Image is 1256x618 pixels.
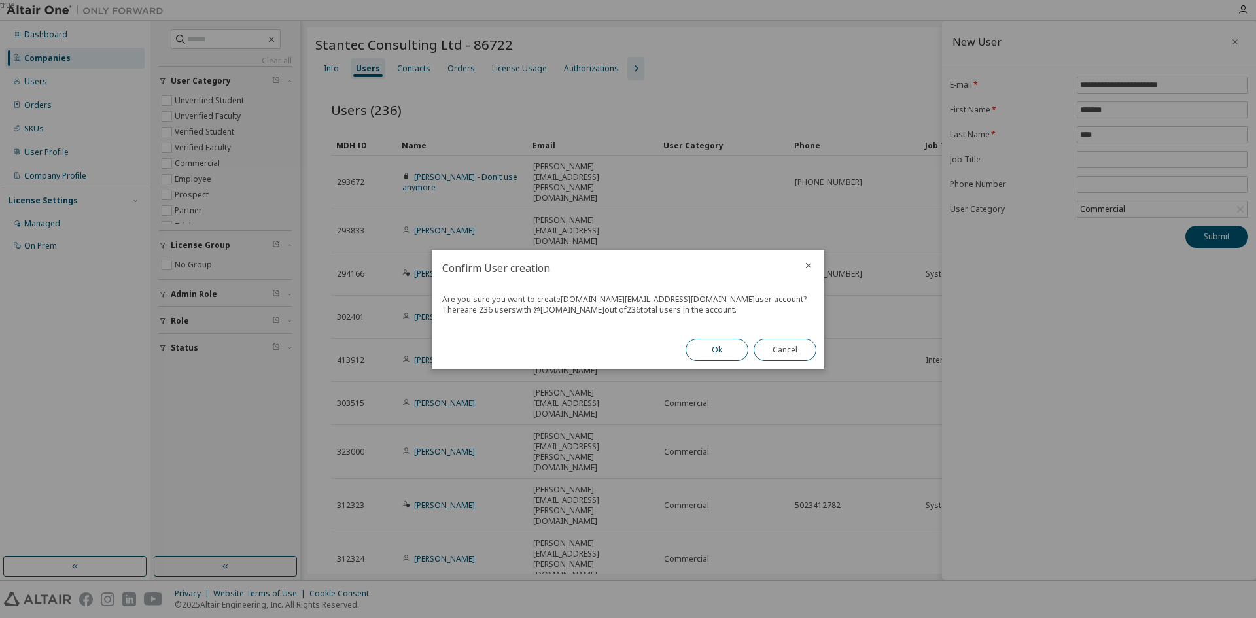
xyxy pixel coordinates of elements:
div: Are you sure you want to create [DOMAIN_NAME][EMAIL_ADDRESS][DOMAIN_NAME] user account? [442,294,814,305]
button: Cancel [754,339,816,361]
h2: Confirm User creation [432,250,793,286]
button: Ok [686,339,748,361]
div: There are 236 users with @ [DOMAIN_NAME] out of 236 total users in the account. [442,305,814,315]
button: close [803,260,814,271]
